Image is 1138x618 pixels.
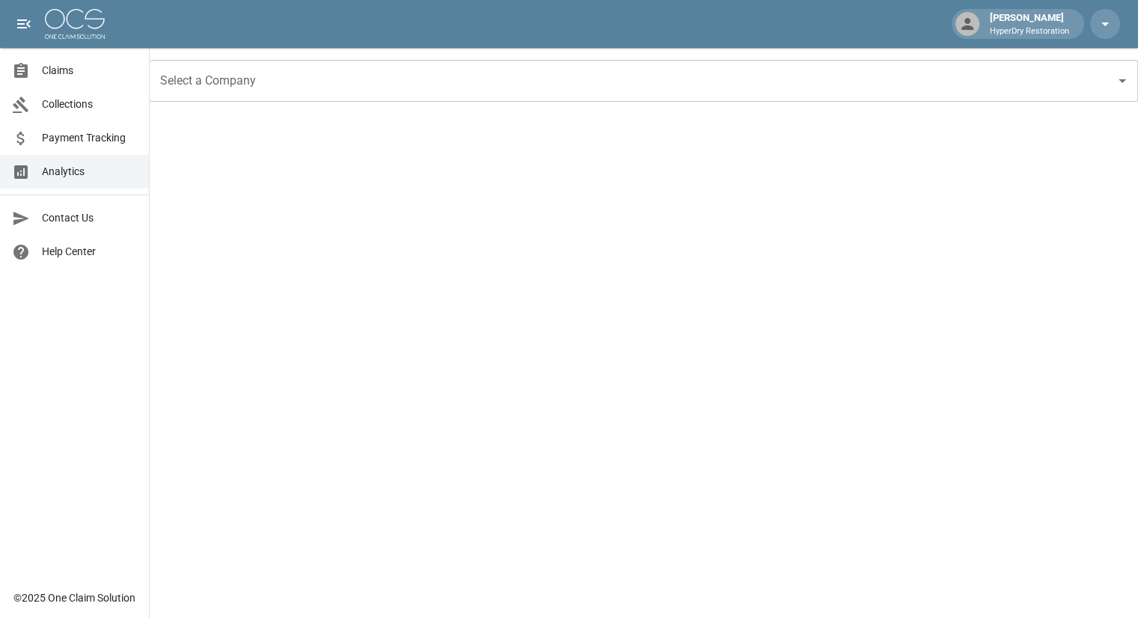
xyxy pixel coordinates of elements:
span: Payment Tracking [42,130,137,146]
span: Claims [42,63,137,79]
div: [PERSON_NAME] [984,10,1075,37]
p: HyperDry Restoration [990,25,1069,38]
img: ocs-logo-white-transparent.png [45,9,105,39]
div: © 2025 One Claim Solution [13,590,135,605]
span: Contact Us [42,210,137,226]
button: Open [1112,70,1133,91]
button: open drawer [9,9,39,39]
span: Analytics [42,164,137,180]
span: Collections [42,97,137,112]
span: Help Center [42,244,137,260]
